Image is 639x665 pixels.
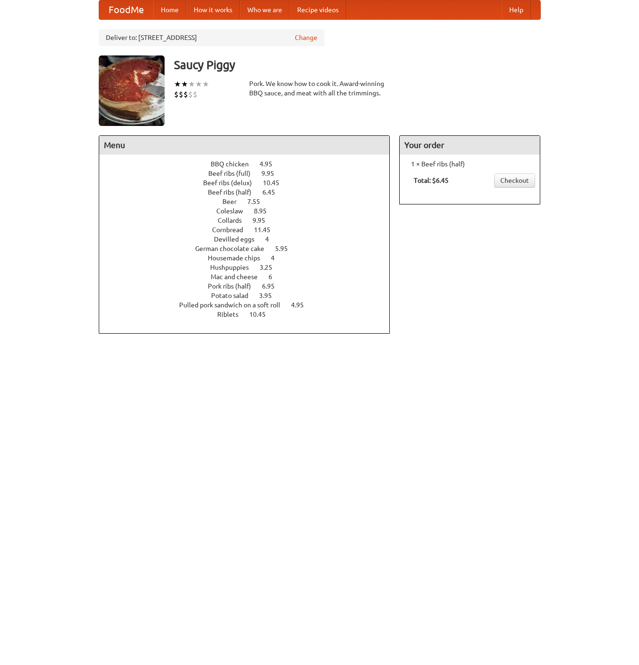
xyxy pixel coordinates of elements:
[99,55,165,126] img: angular.jpg
[211,160,258,168] span: BBQ chicken
[290,0,346,19] a: Recipe videos
[211,273,290,281] a: Mac and cheese 6
[218,217,283,224] a: Collards 9.95
[99,0,153,19] a: FoodMe
[208,254,269,262] span: Housemade chips
[188,79,195,89] li: ★
[211,292,258,299] span: Potato salad
[195,79,202,89] li: ★
[193,89,197,100] li: $
[203,179,297,187] a: Beef ribs (delux) 10.45
[400,136,540,155] h4: Your order
[222,198,246,205] span: Beer
[240,0,290,19] a: Who we are
[218,217,251,224] span: Collards
[211,292,289,299] a: Potato salad 3.95
[99,136,390,155] h4: Menu
[174,55,541,74] h3: Saucy Piggy
[502,0,531,19] a: Help
[295,33,317,42] a: Change
[210,264,258,271] span: Hushpuppies
[179,301,290,309] span: Pulled pork sandwich on a soft roll
[208,188,292,196] a: Beef ribs (half) 6.45
[208,170,260,177] span: Beef ribs (full)
[212,226,288,234] a: Cornbread 11.45
[265,235,278,243] span: 4
[208,188,261,196] span: Beef ribs (half)
[217,311,283,318] a: Riblets 10.45
[179,89,183,100] li: $
[217,311,248,318] span: Riblets
[195,245,305,252] a: German chocolate cake 5.95
[153,0,186,19] a: Home
[210,264,290,271] a: Hushpuppies 3.25
[216,207,252,215] span: Coleslaw
[174,89,179,100] li: $
[179,301,321,309] a: Pulled pork sandwich on a soft roll 4.95
[99,29,324,46] div: Deliver to: [STREET_ADDRESS]
[252,217,275,224] span: 9.95
[174,79,181,89] li: ★
[183,89,188,100] li: $
[260,160,282,168] span: 4.95
[249,79,390,98] div: Pork. We know how to cook it. Award-winning BBQ sauce, and meat with all the trimmings.
[208,170,292,177] a: Beef ribs (full) 9.95
[254,226,280,234] span: 11.45
[186,0,240,19] a: How it works
[291,301,313,309] span: 4.95
[211,160,290,168] a: BBQ chicken 4.95
[208,282,292,290] a: Pork ribs (half) 6.95
[271,254,284,262] span: 4
[259,292,281,299] span: 3.95
[268,273,282,281] span: 6
[262,282,284,290] span: 6.95
[263,179,289,187] span: 10.45
[414,177,449,184] b: Total: $6.45
[260,264,282,271] span: 3.25
[214,235,286,243] a: Devilled eggs 4
[202,79,209,89] li: ★
[247,198,269,205] span: 7.55
[404,159,535,169] li: 1 × Beef ribs (half)
[275,245,297,252] span: 5.95
[211,273,267,281] span: Mac and cheese
[195,245,274,252] span: German chocolate cake
[262,188,284,196] span: 6.45
[212,226,252,234] span: Cornbread
[254,207,276,215] span: 8.95
[494,173,535,188] a: Checkout
[261,170,284,177] span: 9.95
[208,254,292,262] a: Housemade chips 4
[222,198,277,205] a: Beer 7.55
[249,311,275,318] span: 10.45
[203,179,261,187] span: Beef ribs (delux)
[216,207,284,215] a: Coleslaw 8.95
[208,282,260,290] span: Pork ribs (half)
[188,89,193,100] li: $
[214,235,264,243] span: Devilled eggs
[181,79,188,89] li: ★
